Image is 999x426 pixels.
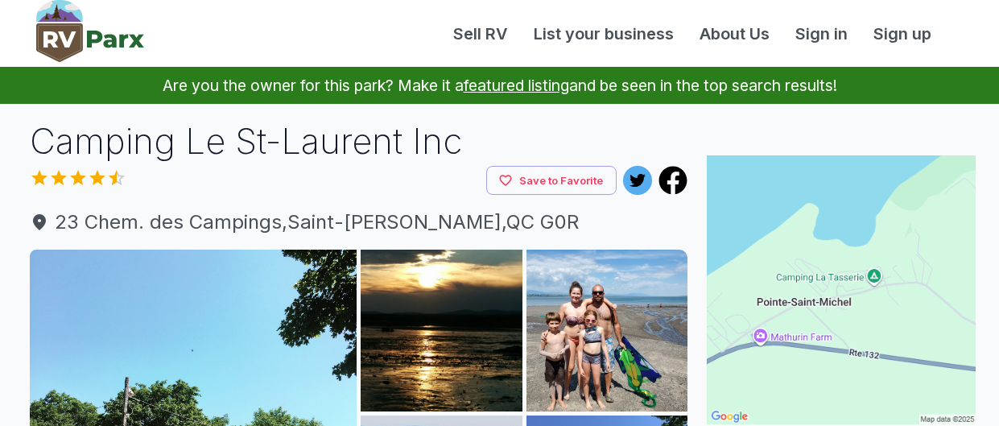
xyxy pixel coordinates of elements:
[486,166,617,196] button: Save to Favorite
[30,208,688,237] a: 23 Chem. des Campings,Saint-[PERSON_NAME],QC G0R
[521,22,687,46] a: List your business
[30,208,688,237] span: 23 Chem. des Campings , Saint-[PERSON_NAME] , QC G0R
[861,22,944,46] a: Sign up
[440,22,521,46] a: Sell RV
[30,117,688,166] h1: Camping Le St-Laurent Inc
[361,250,522,412] img: AAcXr8pfz-094l1VC4Q5WFRR_pcgbmYFv2c7fnj6WY9Nv-qr8V94SK4a107-P89ZkdgHEMYgzmkepXHOnq5OEGi4cP2ZAdKT-...
[782,22,861,46] a: Sign in
[687,22,782,46] a: About Us
[19,67,980,104] p: Are you the owner for this park? Make it a and be seen in the top search results!
[707,155,976,424] img: Map for Camping Le St-Laurent Inc
[464,76,569,95] a: featured listing
[526,250,688,412] img: AAcXr8pJDXQtGF03fr9BITMnMRgqlKx3Z0JoeI0o0uv6pv44kXpcmHx6d-ogcOepHp59CXJPWFVQj3Ddr3X9sK4lC578DzJ_o...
